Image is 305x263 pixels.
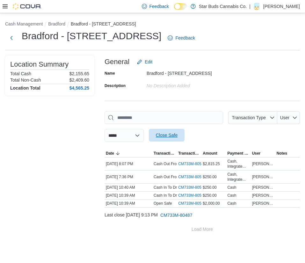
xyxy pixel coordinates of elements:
[178,161,211,166] a: CM733M-80537External link
[106,151,114,156] span: Date
[227,159,249,169] div: Cash, Integrate...
[252,161,274,166] span: [PERSON_NAME]
[252,193,274,198] span: [PERSON_NAME]
[154,174,212,179] p: Cash Out From Drawer (Drawer 1)
[252,201,274,206] span: [PERSON_NAME]
[165,32,197,44] a: Feedback
[13,3,41,10] img: Cova
[252,174,274,179] span: [PERSON_NAME]
[280,115,290,120] span: User
[251,150,275,157] button: User
[201,150,226,157] button: Amount
[105,223,300,236] button: Load More
[147,68,232,76] div: Bradford - [STREET_ADDRESS]
[177,150,201,157] button: Transaction #
[105,192,152,199] div: [DATE] 10:39 AM
[105,200,152,207] div: [DATE] 10:39 AM
[105,83,126,88] label: Description
[154,151,176,156] span: Transaction Type
[145,59,152,65] span: Edit
[105,111,223,124] input: This is a search bar. As you type, the results lower in the page will automatically filter.
[203,161,220,166] span: $2,815.25
[154,193,204,198] p: Cash In To Drawer (Drawer 1)
[105,160,152,168] div: [DATE] 8:07 PM
[227,201,236,206] div: Cash
[227,185,236,190] div: Cash
[10,77,41,83] h6: Total Non-Cash
[158,209,195,222] button: CM733M-80487
[149,129,185,142] button: Close Safe
[277,151,287,156] span: Notes
[175,35,195,41] span: Feedback
[22,30,161,42] h1: Bradford - [STREET_ADDRESS]
[134,55,155,68] button: Edit
[152,150,177,157] button: Transaction Type
[160,212,192,218] span: CM733M-80487
[232,115,266,120] span: Transaction Type
[10,61,69,68] h3: Location Summary
[178,201,211,206] a: CM733M-80515External link
[48,21,65,26] button: Bradford
[105,71,115,76] label: Name
[149,3,169,10] span: Feedback
[203,174,216,179] span: $250.00
[203,193,216,198] span: $250.00
[199,3,247,10] p: Star Buds Cannabis Co.
[154,185,204,190] p: Cash In To Drawer (Drawer 2)
[252,185,274,190] span: [PERSON_NAME]
[10,85,40,91] h4: Location Total
[156,132,178,138] span: Close Safe
[252,151,261,156] span: User
[105,209,300,222] div: Last close [DATE] 9:13 PM
[178,151,200,156] span: Transaction #
[203,201,220,206] span: $2,000.00
[69,85,89,91] h4: $4,565.25
[192,226,213,232] span: Load More
[227,151,249,156] span: Payment Methods
[154,161,212,166] p: Cash Out From Drawer (Drawer 2)
[5,21,43,26] button: Cash Management
[5,32,18,44] button: Next
[226,150,251,157] button: Payment Methods
[69,71,89,76] p: $2,155.65
[203,151,217,156] span: Amount
[105,173,152,181] div: [DATE] 7:36 PM
[263,3,300,10] p: [PERSON_NAME]
[105,150,152,157] button: Date
[178,193,211,198] a: CM733M-80516External link
[277,111,300,124] button: User
[174,3,187,10] input: Dark Mode
[105,58,129,66] h3: General
[275,150,300,157] button: Notes
[178,185,211,190] a: CM733M-80517External link
[71,21,136,26] button: Bradford - [STREET_ADDRESS]
[147,81,232,88] div: No Description added
[249,3,251,10] p: |
[5,21,300,28] nav: An example of EuiBreadcrumbs
[253,3,261,10] div: Daniel Swadron
[10,71,31,76] h6: Total Cash
[228,111,277,124] button: Transaction Type
[227,193,236,198] div: Cash
[154,201,172,206] p: Open Safe
[227,172,249,182] div: Cash, Integrate...
[105,184,152,191] div: [DATE] 10:40 AM
[203,185,216,190] span: $250.00
[69,77,89,83] p: $2,409.60
[178,174,211,179] a: CM733M-80531External link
